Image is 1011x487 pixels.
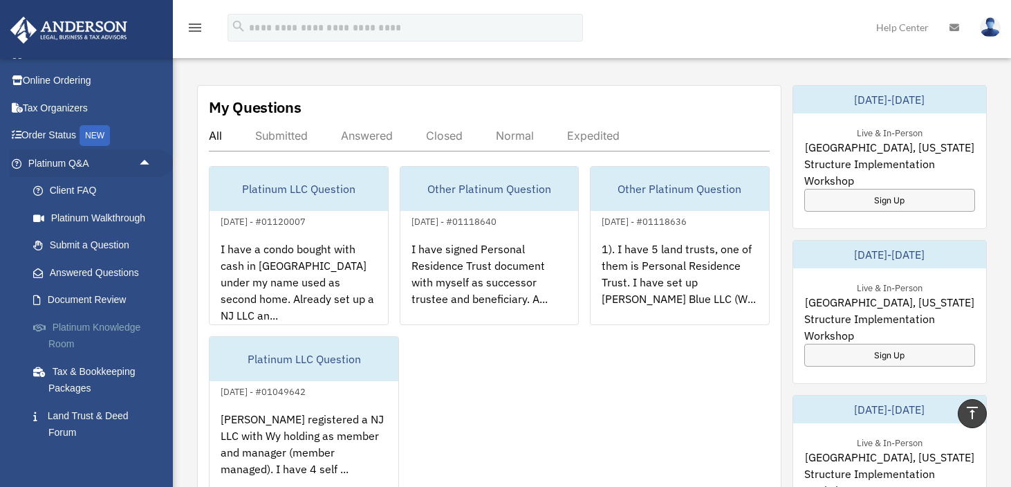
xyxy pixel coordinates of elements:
a: Tax Organizers [10,94,173,122]
img: Anderson Advisors Platinum Portal [6,17,131,44]
div: I have a condo bought with cash in [GEOGRAPHIC_DATA] under my name used as second home. Already s... [210,230,388,338]
div: Closed [426,129,463,143]
i: menu [187,19,203,36]
div: Live & In-Person [846,125,934,139]
a: Sign Up [804,344,976,367]
div: All [209,129,222,143]
div: Normal [496,129,534,143]
div: Expedited [567,129,620,143]
div: Other Platinum Question [591,167,769,211]
div: [DATE] - #01118636 [591,213,698,228]
a: Answered Questions [19,259,173,286]
a: Tax & Bookkeeping Packages [19,358,173,402]
div: Other Platinum Question [400,167,579,211]
div: [DATE] - #01118640 [400,213,508,228]
a: vertical_align_top [958,399,987,428]
span: [GEOGRAPHIC_DATA], [US_STATE] [805,294,974,311]
a: Other Platinum Question[DATE] - #01118640I have signed Personal Residence Trust document with mys... [400,166,579,325]
a: Order StatusNEW [10,122,173,150]
div: 1). I have 5 land trusts, one of them is Personal Residence Trust. I have set up [PERSON_NAME] Bl... [591,230,769,338]
a: Document Review [19,286,173,314]
a: Client FAQ [19,177,173,205]
a: Land Trust & Deed Forum [19,402,173,446]
div: I have signed Personal Residence Trust document with myself as successor trustee and beneficiary.... [400,230,579,338]
div: Platinum LLC Question [210,167,388,211]
a: Platinum Q&Aarrow_drop_up [10,149,173,177]
div: NEW [80,125,110,146]
a: Submit a Question [19,232,173,259]
div: Submitted [255,129,308,143]
a: menu [187,24,203,36]
a: Online Ordering [10,67,173,95]
div: Answered [341,129,393,143]
a: Platinum Knowledge Room [19,313,173,358]
span: [GEOGRAPHIC_DATA], [US_STATE] [805,139,974,156]
div: [DATE]-[DATE] [793,86,987,113]
div: Platinum LLC Question [210,337,398,381]
div: [DATE] - #01120007 [210,213,317,228]
div: My Questions [209,97,302,118]
div: Live & In-Person [846,434,934,449]
div: Live & In-Person [846,279,934,294]
img: User Pic [980,17,1001,37]
i: search [231,19,246,34]
div: [DATE]-[DATE] [793,241,987,268]
span: [GEOGRAPHIC_DATA], [US_STATE] [805,449,974,466]
i: vertical_align_top [964,405,981,421]
div: [DATE]-[DATE] [793,396,987,423]
a: Platinum Walkthrough [19,204,173,232]
a: Other Platinum Question[DATE] - #011186361). I have 5 land trusts, one of them is Personal Reside... [590,166,770,325]
a: Sign Up [804,189,976,212]
span: Structure Implementation Workshop [804,156,976,189]
span: arrow_drop_up [138,149,166,178]
a: Platinum LLC Question[DATE] - #01120007I have a condo bought with cash in [GEOGRAPHIC_DATA] under... [209,166,389,325]
span: Structure Implementation Workshop [804,311,976,344]
div: [DATE] - #01049642 [210,383,317,398]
